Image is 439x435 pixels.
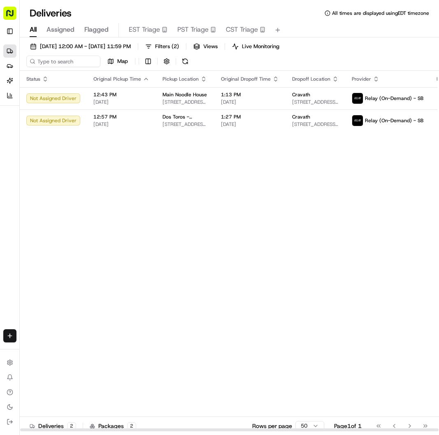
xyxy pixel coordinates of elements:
span: Dropoff Location [292,76,330,82]
span: Dos Toros - [PERSON_NAME] [163,114,208,120]
span: Filters [155,43,179,50]
span: CST Triage [226,25,258,35]
p: Rows per page [252,422,292,430]
span: [DATE] 12:00 AM - [DATE] 11:59 PM [40,43,131,50]
span: Relay (On-Demand) - SB [365,95,423,102]
span: Assigned [46,25,74,35]
span: PST Triage [177,25,209,35]
button: Live Monitoring [228,41,283,52]
span: 1:27 PM [221,114,279,120]
span: [DATE] [93,121,149,128]
span: [DATE] [93,99,149,105]
span: Live Monitoring [242,43,279,50]
span: Cravath [292,114,310,120]
span: Cravath [292,91,310,98]
span: Main Noodle House [163,91,207,98]
button: Filters(2) [142,41,183,52]
span: EST Triage [129,25,160,35]
span: Provider [352,76,371,82]
span: [STREET_ADDRESS][US_STATE] [292,121,339,128]
img: relay_logo_black.png [352,115,363,126]
div: 2 [127,422,136,430]
button: Map [104,56,132,67]
span: Relay (On-Demand) - SB [365,117,423,124]
span: Views [203,43,218,50]
span: [STREET_ADDRESS][US_STATE] [163,99,208,105]
span: ( 2 ) [172,43,179,50]
img: relay_logo_black.png [352,93,363,104]
input: Type to search [26,56,100,67]
span: Pickup Location [163,76,199,82]
div: Deliveries [30,422,76,430]
span: [STREET_ADDRESS][US_STATE] [163,121,208,128]
h1: Deliveries [30,7,72,20]
span: [STREET_ADDRESS][US_STATE] [292,99,339,105]
button: Views [190,41,221,52]
div: Page 1 of 1 [334,422,362,430]
div: Packages [90,422,136,430]
span: Status [26,76,40,82]
span: All times are displayed using EDT timezone [332,10,429,16]
span: Original Dropoff Time [221,76,271,82]
button: Refresh [179,56,191,67]
span: Flagged [84,25,109,35]
span: 12:57 PM [93,114,149,120]
span: 12:43 PM [93,91,149,98]
div: 2 [67,422,76,430]
button: [DATE] 12:00 AM - [DATE] 11:59 PM [26,41,135,52]
span: Map [117,58,128,65]
span: All [30,25,37,35]
span: [DATE] [221,99,279,105]
span: Original Pickup Time [93,76,141,82]
span: 1:13 PM [221,91,279,98]
span: [DATE] [221,121,279,128]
